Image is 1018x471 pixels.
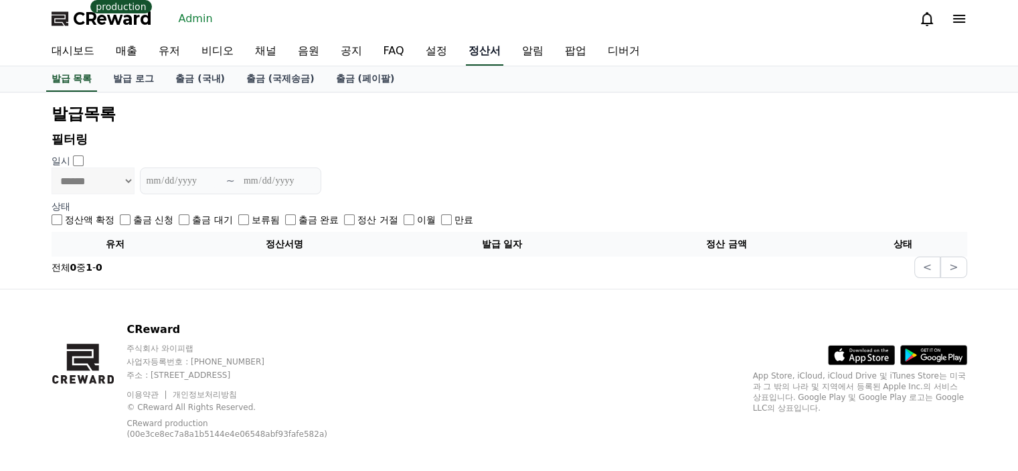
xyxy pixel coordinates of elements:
a: 팝업 [554,38,597,66]
th: 정산서명 [179,232,390,257]
p: App Store, iCloud, iCloud Drive 및 iTunes Store는 미국과 그 밖의 나라 및 지역에서 등록된 Apple Inc.의 서비스 상표입니다. Goo... [753,371,967,413]
th: 정산 금액 [614,232,838,257]
a: 출금 (페이팔) [325,66,406,92]
a: 알림 [511,38,554,66]
button: < [914,257,940,278]
p: ~ [226,173,235,189]
label: 출금 완료 [299,213,339,226]
strong: 0 [70,262,77,273]
a: 이용약관 [126,390,169,399]
a: 발급 로그 [102,66,165,92]
a: 출금 (국제송금) [236,66,325,92]
label: 정산액 확정 [65,213,114,226]
p: 상태 [52,200,967,213]
p: 주소 : [STREET_ADDRESS] [126,370,361,381]
label: 이월 [417,213,436,226]
a: 발급 목록 [46,66,98,92]
h2: 발급목록 [52,103,967,125]
a: 출금 (국내) [165,66,236,92]
a: Settings [173,376,257,409]
label: 정산 거절 [357,213,398,226]
button: > [940,257,966,278]
a: FAQ [373,38,415,66]
label: 출금 대기 [192,213,232,226]
th: 상태 [839,232,967,257]
p: CReward production (00e3ce8ec7a8a1b5144e4e06548abf93fafe582a) [126,418,341,440]
a: 대시보드 [41,38,105,66]
label: 만료 [454,213,473,226]
a: 디버거 [597,38,651,66]
a: 채널 [244,38,287,66]
a: CReward [52,8,152,29]
strong: 1 [86,262,92,273]
a: 음원 [287,38,330,66]
p: 전체 중 - [52,261,102,274]
a: Home [4,376,88,409]
a: 매출 [105,38,148,66]
th: 유저 [52,232,180,257]
span: CReward [73,8,152,29]
a: 정산서 [466,38,503,66]
p: 주식회사 와이피랩 [126,343,361,354]
p: 필터링 [52,130,967,149]
label: 출금 신청 [133,213,173,226]
p: 일시 [52,154,70,167]
a: 유저 [148,38,191,66]
label: 보류됨 [252,213,280,226]
a: 비디오 [191,38,244,66]
a: 공지 [330,38,373,66]
a: Messages [88,376,173,409]
p: CReward [126,322,361,338]
span: Messages [111,397,151,407]
p: 사업자등록번호 : [PHONE_NUMBER] [126,356,361,367]
strong: 0 [96,262,102,273]
a: 설정 [415,38,458,66]
a: 개인정보처리방침 [173,390,237,399]
span: Settings [198,396,231,407]
a: Admin [173,8,218,29]
p: © CReward All Rights Reserved. [126,402,361,413]
span: Home [34,396,58,407]
th: 발급 일자 [390,232,614,257]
